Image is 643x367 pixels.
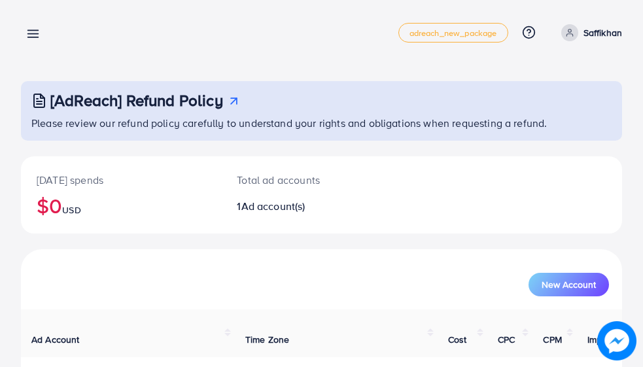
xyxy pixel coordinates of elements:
span: Cost [448,333,467,346]
p: Total ad accounts [237,172,356,188]
span: CPC [498,333,515,346]
span: Impression [587,333,633,346]
h2: $0 [37,193,205,218]
span: Time Zone [245,333,289,346]
p: [DATE] spends [37,172,205,188]
span: Ad account(s) [241,199,305,213]
a: adreach_new_package [398,23,508,43]
p: Saffikhan [583,25,622,41]
img: image [597,321,636,360]
h3: [AdReach] Refund Policy [50,91,223,110]
span: CPM [543,333,561,346]
a: Saffikhan [556,24,622,41]
h2: 1 [237,200,356,213]
p: Please review our refund policy carefully to understand your rights and obligations when requesti... [31,115,614,131]
span: Ad Account [31,333,80,346]
span: USD [62,203,80,217]
button: New Account [529,273,609,296]
span: New Account [542,280,596,289]
span: adreach_new_package [409,29,497,37]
